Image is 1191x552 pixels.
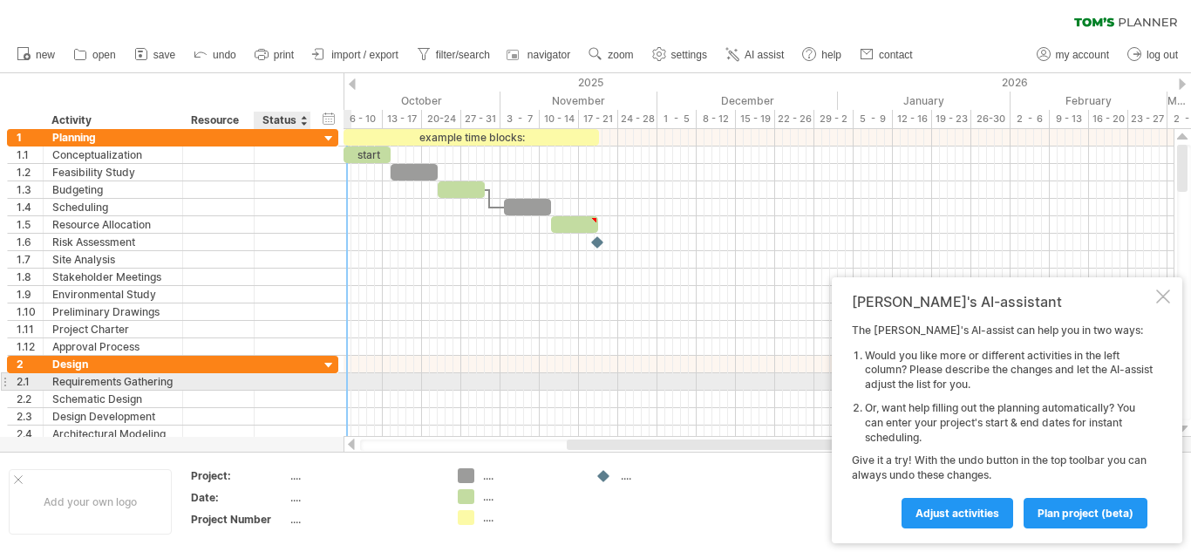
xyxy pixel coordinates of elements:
[854,110,893,128] div: 5 - 9
[1089,110,1128,128] div: 16 - 20
[36,49,55,61] span: new
[52,373,174,390] div: Requirements Gathering
[52,147,174,163] div: Conceptualization
[52,356,174,372] div: Design
[915,507,999,520] span: Adjust activities
[1011,110,1050,128] div: 2 - 6
[52,216,174,233] div: Resource Allocation
[412,44,495,66] a: filter/search
[17,199,43,215] div: 1.4
[500,110,540,128] div: 3 - 7
[579,110,618,128] div: 17 - 21
[52,338,174,355] div: Approval Process
[721,44,789,66] a: AI assist
[191,490,287,505] div: Date:
[52,391,174,407] div: Schematic Design
[17,216,43,233] div: 1.5
[893,110,932,128] div: 12 - 16
[1128,110,1167,128] div: 23 - 27
[657,92,838,110] div: December 2025
[865,349,1153,392] li: Would you like more or different activities in the left column? Please describe the changes and l...
[52,129,174,146] div: Planning
[745,49,784,61] span: AI assist
[879,49,913,61] span: contact
[383,110,422,128] div: 13 - 17
[618,110,657,128] div: 24 - 28
[17,147,43,163] div: 1.1
[852,293,1153,310] div: [PERSON_NAME]'s AI-assistant
[52,303,174,320] div: Preliminary Drawings
[865,401,1153,445] li: Or, want help filling out the planning automatically? You can enter your project's start & end da...
[483,468,578,483] div: ....
[191,112,244,129] div: Resource
[17,321,43,337] div: 1.11
[52,408,174,425] div: Design Development
[798,44,847,66] a: help
[621,468,716,483] div: ....
[344,147,391,163] div: start
[344,129,599,146] div: example time blocks:
[17,251,43,268] div: 1.7
[191,468,287,483] div: Project:
[1032,44,1114,66] a: my account
[422,110,461,128] div: 20-24
[290,468,437,483] div: ....
[483,489,578,504] div: ....
[130,44,180,66] a: save
[17,286,43,303] div: 1.9
[608,49,633,61] span: zoom
[17,129,43,146] div: 1
[540,110,579,128] div: 10 - 14
[52,286,174,303] div: Environmental Study
[1050,110,1089,128] div: 9 - 13
[290,490,437,505] div: ....
[12,44,60,66] a: new
[17,181,43,198] div: 1.3
[17,391,43,407] div: 2.2
[17,338,43,355] div: 1.12
[436,49,490,61] span: filter/search
[52,199,174,215] div: Scheduling
[69,44,121,66] a: open
[17,269,43,285] div: 1.8
[697,110,736,128] div: 8 - 12
[274,49,294,61] span: print
[52,269,174,285] div: Stakeholder Meetings
[483,510,578,525] div: ....
[584,44,638,66] a: zoom
[17,356,43,372] div: 2
[852,324,1153,528] div: The [PERSON_NAME]'s AI-assist can help you in two ways: Give it a try! With the undo button in th...
[331,49,398,61] span: import / export
[671,49,707,61] span: settings
[648,44,712,66] a: settings
[17,164,43,181] div: 1.2
[1011,92,1167,110] div: February 2026
[1024,498,1147,528] a: plan project (beta)
[308,44,404,66] a: import / export
[344,110,383,128] div: 6 - 10
[527,49,570,61] span: navigator
[52,251,174,268] div: Site Analysis
[52,181,174,198] div: Budgeting
[932,110,971,128] div: 19 - 23
[461,110,500,128] div: 27 - 31
[657,110,697,128] div: 1 - 5
[320,92,500,110] div: October 2025
[189,44,242,66] a: undo
[213,49,236,61] span: undo
[1056,49,1109,61] span: my account
[52,164,174,181] div: Feasibility Study
[1147,49,1178,61] span: log out
[838,92,1011,110] div: January 2026
[1123,44,1183,66] a: log out
[52,426,174,442] div: Architectural Modeling
[971,110,1011,128] div: 26-30
[17,234,43,250] div: 1.6
[52,234,174,250] div: Risk Assessment
[500,92,657,110] div: November 2025
[9,469,172,535] div: Add your own logo
[250,44,299,66] a: print
[262,112,301,129] div: Status
[855,44,918,66] a: contact
[191,512,287,527] div: Project Number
